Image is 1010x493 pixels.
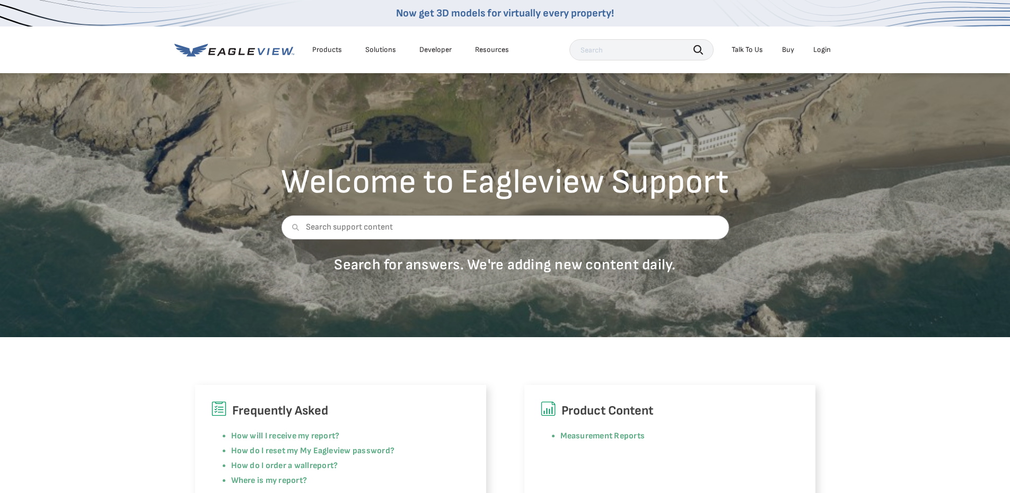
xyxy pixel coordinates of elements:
a: Buy [782,45,794,55]
input: Search support content [281,215,729,240]
h6: Product Content [540,401,800,421]
a: How do I order a wall [231,461,310,471]
a: Where is my report? [231,476,308,486]
h2: Welcome to Eagleview Support [281,165,729,199]
div: Solutions [365,45,396,55]
a: Measurement Reports [560,431,645,441]
input: Search [569,39,714,60]
div: Resources [475,45,509,55]
a: ? [333,461,338,471]
a: Now get 3D models for virtually every property! [396,7,614,20]
p: Search for answers. We're adding new content daily. [281,256,729,274]
div: Products [312,45,342,55]
a: report [310,461,333,471]
h6: Frequently Asked [211,401,470,421]
a: Developer [419,45,452,55]
a: How will I receive my report? [231,431,340,441]
div: Login [813,45,831,55]
a: How do I reset my My Eagleview password? [231,446,395,456]
div: Talk To Us [732,45,763,55]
